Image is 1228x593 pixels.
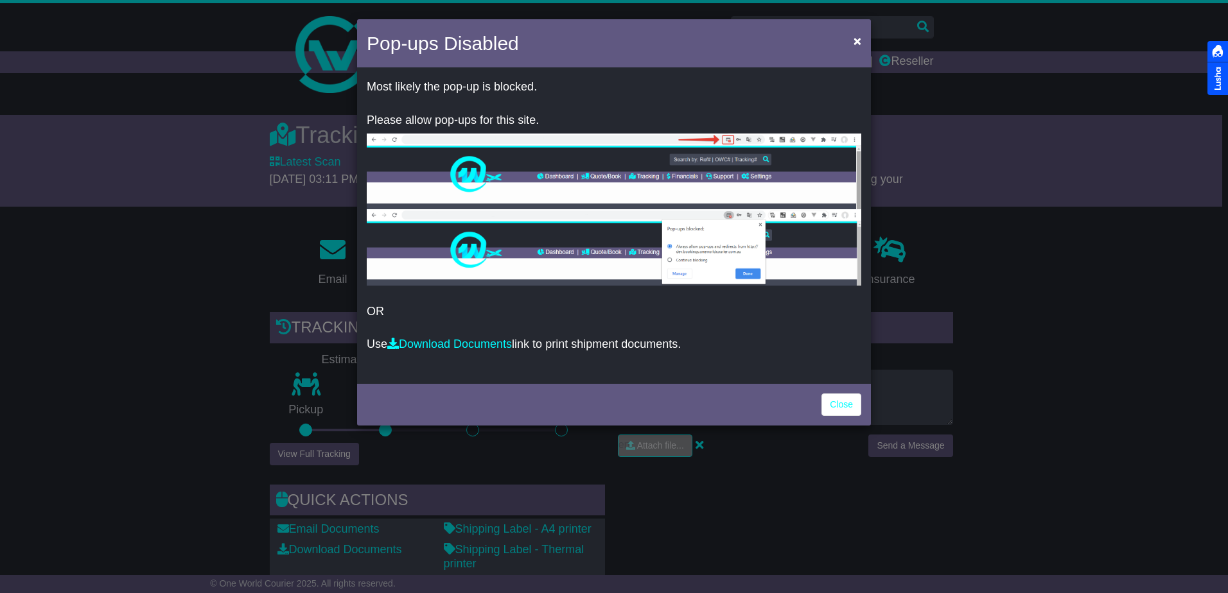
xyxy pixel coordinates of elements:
[367,80,861,94] p: Most likely the pop-up is blocked.
[847,28,868,54] button: Close
[367,133,861,209] img: allow-popup-1.png
[357,71,871,381] div: OR
[854,33,861,48] span: ×
[367,209,861,286] img: allow-popup-2.png
[367,338,861,352] p: Use link to print shipment documents.
[367,114,861,128] p: Please allow pop-ups for this site.
[821,393,861,416] a: Close
[367,29,519,58] h4: Pop-ups Disabled
[387,338,512,350] a: Download Documents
